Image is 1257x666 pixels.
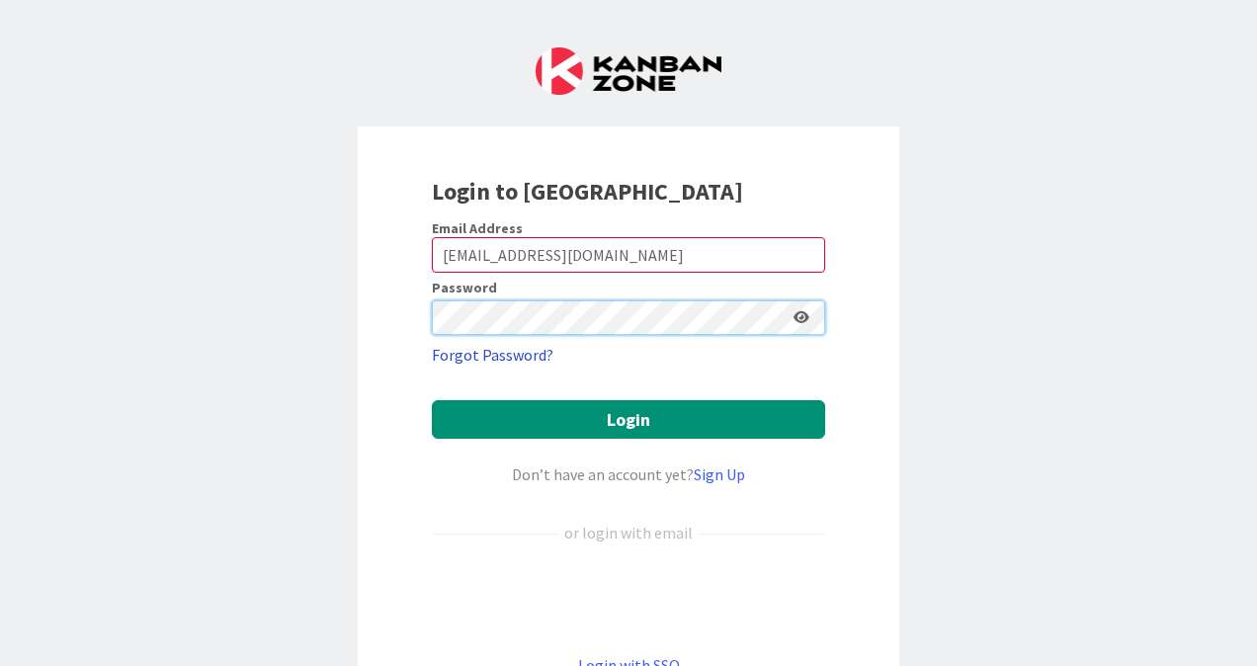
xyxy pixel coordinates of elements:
div: or login with email [559,521,698,544]
a: Sign Up [694,464,745,484]
label: Password [432,281,497,294]
img: Kanban Zone [536,47,721,95]
iframe: Sign in with Google Button [422,577,835,621]
a: Forgot Password? [432,343,553,367]
label: Email Address [432,219,523,237]
b: Login to [GEOGRAPHIC_DATA] [432,176,743,207]
button: Login [432,400,825,439]
div: Don’t have an account yet? [432,462,825,486]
